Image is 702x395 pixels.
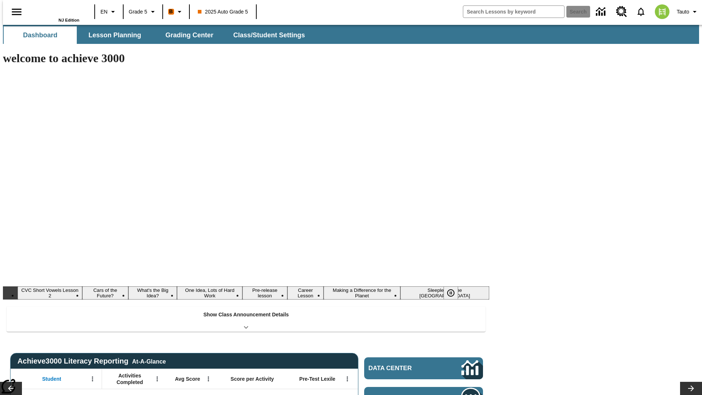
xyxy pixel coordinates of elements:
span: NJ Edition [58,18,79,22]
button: Boost Class color is orange. Change class color [165,5,187,18]
button: Slide 4 One Idea, Lots of Hard Work [177,286,242,300]
button: Slide 5 Pre-release lesson [242,286,287,300]
a: Data Center [592,2,612,22]
button: Select a new avatar [650,2,674,21]
button: Lesson carousel, Next [680,382,702,395]
button: Slide 2 Cars of the Future? [82,286,128,300]
button: Slide 3 What's the Big Idea? [128,286,177,300]
span: Dashboard [23,31,57,39]
button: Open Menu [342,373,353,384]
button: Open Menu [203,373,214,384]
span: Class/Student Settings [233,31,305,39]
div: Home [32,3,79,22]
h1: welcome to achieve 3000 [3,52,489,65]
button: Open side menu [6,1,27,23]
button: Lesson Planning [78,26,151,44]
span: 2025 Auto Grade 5 [198,8,248,16]
div: SubNavbar [3,26,312,44]
button: Open Menu [87,373,98,384]
a: Notifications [631,2,650,21]
span: Student [42,376,61,382]
p: Show Class Announcement Details [203,311,289,319]
button: Grading Center [153,26,226,44]
button: Language: EN, Select a language [97,5,121,18]
button: Slide 6 Career Lesson [287,286,324,300]
span: Achieve3000 Literacy Reporting [18,357,166,365]
button: Slide 1 CVC Short Vowels Lesson 2 [18,286,82,300]
span: Score per Activity [231,376,274,382]
span: EN [101,8,107,16]
span: Grade 5 [129,8,147,16]
a: Home [32,3,79,18]
button: Dashboard [4,26,77,44]
span: Data Center [369,365,437,372]
input: search field [463,6,564,18]
div: Pause [444,286,465,300]
span: Lesson Planning [88,31,141,39]
div: At-A-Glance [132,357,166,365]
div: Show Class Announcement Details [7,306,486,332]
button: Slide 7 Making a Difference for the Planet [324,286,400,300]
button: Open Menu [152,373,163,384]
a: Resource Center, Will open in new tab [612,2,631,22]
span: Tauto [677,8,689,16]
span: Activities Completed [106,372,154,385]
a: Data Center [364,357,483,379]
div: SubNavbar [3,25,699,44]
button: Slide 8 Sleepless in the Animal Kingdom [400,286,489,300]
span: B [169,7,173,16]
button: Profile/Settings [674,5,702,18]
button: Grade: Grade 5, Select a grade [126,5,160,18]
button: Class/Student Settings [227,26,311,44]
span: Avg Score [175,376,200,382]
span: Grading Center [165,31,213,39]
img: avatar image [655,4,669,19]
button: Pause [444,286,458,300]
span: Pre-Test Lexile [299,376,336,382]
